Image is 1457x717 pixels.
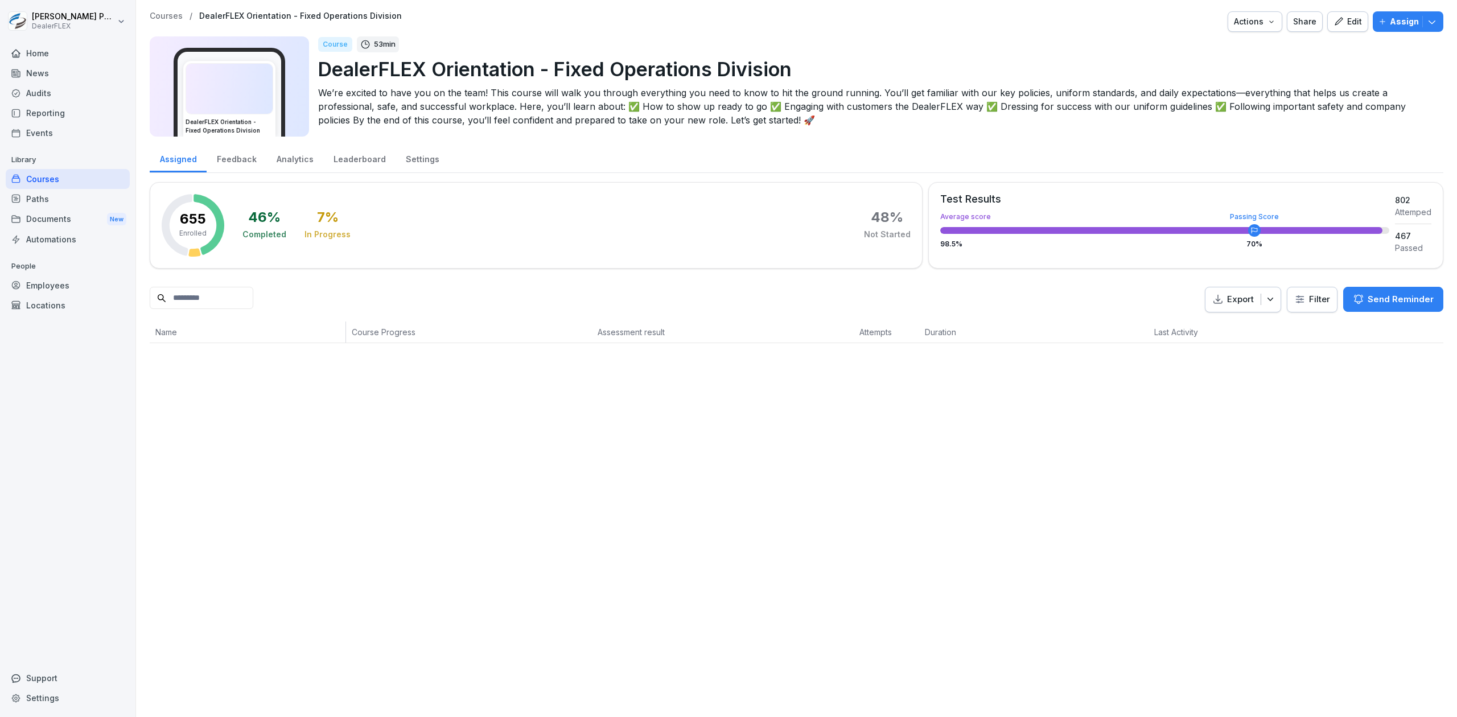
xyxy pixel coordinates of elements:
div: Passed [1395,242,1431,254]
div: Course [318,37,352,52]
div: 802 [1395,194,1431,206]
h3: DealerFLEX Orientation - Fixed Operations Division [186,118,273,135]
p: Export [1227,293,1254,306]
div: 70 % [1246,241,1262,248]
div: Test Results [940,194,1389,204]
a: Automations [6,229,130,249]
a: Audits [6,83,130,103]
div: 467 [1395,230,1431,242]
div: Not Started [864,229,911,240]
a: Home [6,43,130,63]
div: In Progress [304,229,351,240]
p: Assign [1390,15,1419,28]
p: 53 min [374,39,396,50]
button: Edit [1327,11,1368,32]
a: Assigned [150,143,207,172]
p: People [6,257,130,275]
a: Feedback [207,143,266,172]
p: Enrolled [179,228,207,238]
a: DocumentsNew [6,209,130,230]
a: Paths [6,189,130,209]
a: Employees [6,275,130,295]
a: DealerFLEX Orientation - Fixed Operations Division [199,11,402,21]
p: / [190,11,192,21]
div: Support [6,668,130,688]
p: Last Activity [1154,326,1266,338]
a: Courses [150,11,183,21]
div: Passing Score [1230,213,1279,220]
p: 655 [180,212,206,226]
a: Settings [6,688,130,708]
button: Send Reminder [1343,287,1443,312]
a: Events [6,123,130,143]
button: Export [1205,287,1281,312]
div: Average score [940,213,1389,220]
div: 48 % [871,211,903,224]
p: We’re excited to have you on the team! This course will walk you through everything you need to k... [318,86,1434,127]
a: News [6,63,130,83]
button: Assign [1373,11,1443,32]
p: DealerFLEX Orientation - Fixed Operations Division [318,55,1434,84]
p: Library [6,151,130,169]
div: 7 % [317,211,339,224]
a: Reporting [6,103,130,123]
button: Filter [1287,287,1337,312]
a: Analytics [266,143,323,172]
a: Settings [396,143,449,172]
a: Courses [6,169,130,189]
p: Send Reminder [1368,293,1434,306]
button: Share [1287,11,1323,32]
div: New [107,213,126,226]
p: Duration [925,326,995,338]
p: DealerFLEX [32,22,115,30]
div: Attemped [1395,206,1431,218]
div: Share [1293,15,1316,28]
p: Course Progress [352,326,586,338]
a: Locations [6,295,130,315]
div: 98.5 % [940,241,1389,248]
p: Name [155,326,340,338]
div: Documents [6,209,130,230]
button: Actions [1228,11,1282,32]
p: [PERSON_NAME] Pavlovitch [32,12,115,22]
p: Attempts [859,326,913,338]
div: Edit [1333,15,1362,28]
div: Filter [1294,294,1330,305]
a: Leaderboard [323,143,396,172]
div: Actions [1234,15,1276,28]
p: Assessment result [598,326,848,338]
div: Completed [242,229,286,240]
div: 46 % [248,211,281,224]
